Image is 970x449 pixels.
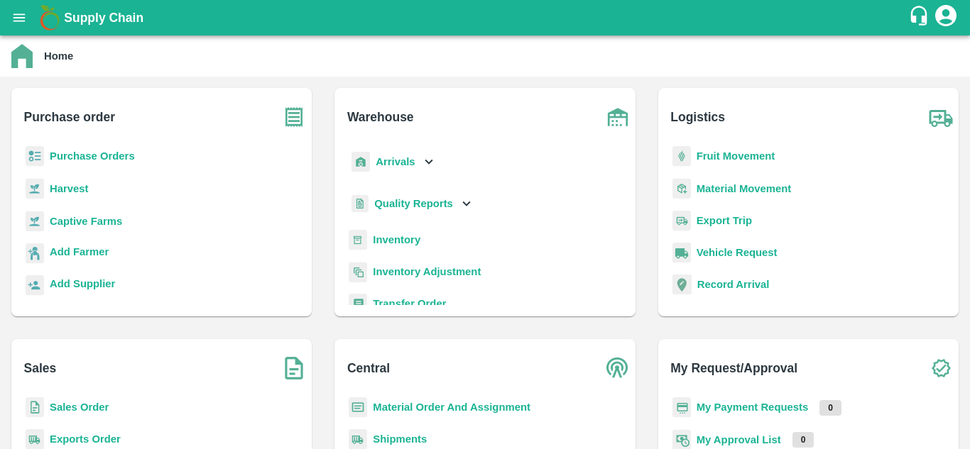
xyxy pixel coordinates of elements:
[376,156,415,167] b: Arrivals
[600,350,636,386] img: central
[697,434,781,445] a: My Approval List
[26,243,44,264] img: farmer
[373,298,446,309] a: Transfer Order
[50,183,88,194] a: Harvest
[908,5,933,31] div: customer-support
[24,107,115,127] b: Purchase order
[923,99,959,135] img: truck
[933,3,959,33] div: account of current user
[352,152,370,172] img: whArrival
[50,401,109,413] a: Sales Order
[26,211,44,232] img: harvest
[819,400,841,416] p: 0
[374,198,453,209] b: Quality Reports
[276,350,312,386] img: soSales
[349,189,474,218] div: Quality Reports
[349,397,367,418] img: centralMaterial
[24,358,57,378] b: Sales
[349,262,367,282] img: inventory
[672,275,692,294] img: recordArrival
[50,278,115,289] b: Add Supplier
[50,150,135,162] a: Purchase Orders
[373,433,427,445] a: Shipments
[26,397,44,418] img: sales
[50,433,121,445] a: Exports Order
[352,195,369,213] img: qualityReport
[50,244,109,263] a: Add Farmer
[26,178,44,199] img: harvest
[3,1,36,34] button: open drawer
[672,146,691,167] img: fruit
[923,350,959,386] img: check
[697,247,778,258] a: Vehicle Request
[672,211,691,231] img: delivery
[50,246,109,257] b: Add Farmer
[64,8,908,28] a: Supply Chain
[792,432,814,448] p: 0
[349,146,437,178] div: Arrivals
[600,99,636,135] img: warehouse
[347,358,390,378] b: Central
[670,107,725,127] b: Logistics
[373,401,530,413] a: Material Order And Assignment
[697,215,752,226] a: Export Trip
[276,99,312,135] img: purchase
[670,358,797,378] b: My Request/Approval
[349,294,367,314] img: whTransfer
[347,107,414,127] b: Warehouse
[64,11,143,25] b: Supply Chain
[672,243,691,263] img: vehicle
[36,4,64,32] img: logo
[11,44,33,68] img: home
[672,397,691,418] img: payment
[373,234,420,245] a: Inventory
[697,401,809,413] a: My Payment Requests
[26,275,44,296] img: supplier
[44,50,73,62] b: Home
[672,178,691,199] img: material
[349,230,367,250] img: whInventory
[697,183,792,194] a: Material Movement
[50,276,115,295] a: Add Supplier
[26,146,44,167] img: reciept
[697,279,770,290] a: Record Arrival
[373,266,481,277] a: Inventory Adjustment
[50,216,122,227] a: Captive Farms
[697,150,775,162] a: Fruit Movement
